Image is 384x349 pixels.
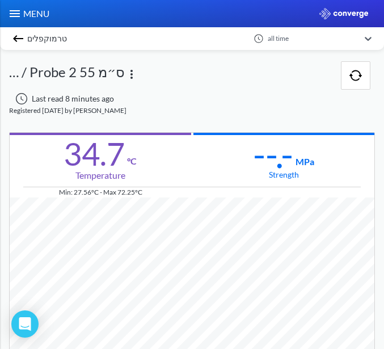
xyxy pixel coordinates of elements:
div: 34.7 [64,140,125,168]
span: טרמוקפלים [27,31,67,47]
div: … / Probe 2 55 ס״מ [9,61,125,83]
img: more.svg [125,68,138,81]
span: Registered [DATE] by [PERSON_NAME] [9,106,126,115]
img: menu_icon.svg [8,7,22,20]
img: icon-clock.svg [254,33,264,44]
div: Min: 27.56°C - Max 72.25°C [59,187,142,198]
img: backspace.svg [11,32,25,45]
div: Open Intercom Messenger [11,310,39,338]
div: Strength [269,169,299,181]
div: --.- [253,140,293,169]
div: all time [265,33,359,44]
span: MENU [22,7,49,20]
img: logo_ewhite.svg [319,8,368,19]
div: Last read 8 minutes ago [9,92,117,106]
img: icon-refresh.svg [349,70,362,81]
div: Temperature [75,168,125,182]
